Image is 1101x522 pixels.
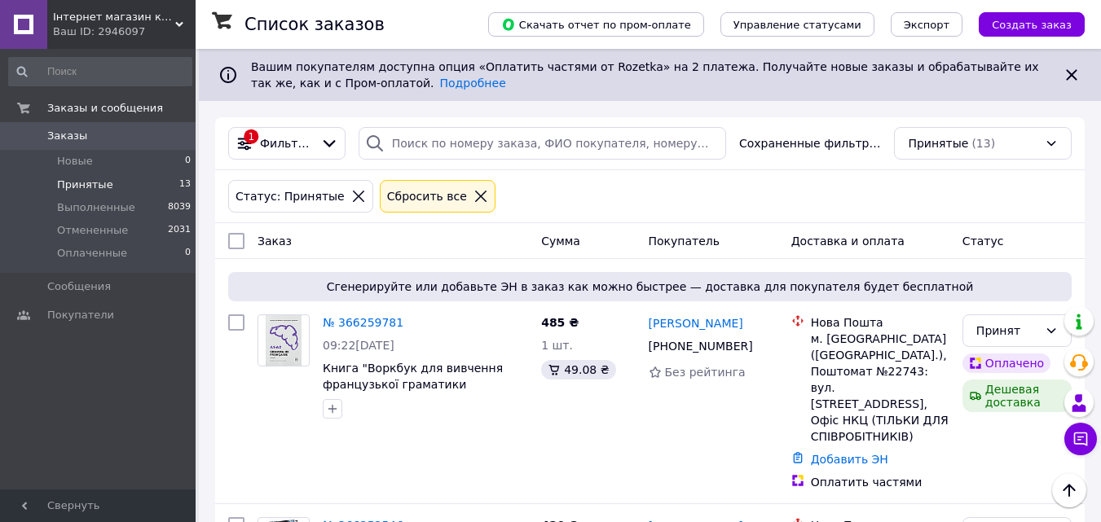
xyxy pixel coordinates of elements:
span: Экспорт [904,19,949,31]
div: Дешевая доставка [962,379,1072,412]
a: Фото товару [258,314,310,366]
button: Скачать отчет по пром-оплате [488,12,704,37]
a: Добавить ЭН [811,453,888,466]
span: Фильтры [260,135,314,151]
span: 13 [179,178,191,192]
span: 8039 [168,200,191,215]
div: 49.08 ₴ [541,360,615,379]
span: Сообщения [47,279,111,294]
span: Принятые [57,178,113,192]
input: Поиск по номеру заказа, ФИО покупателя, номеру телефона, Email, номеру накладной [359,127,726,160]
span: Управление статусами [733,19,861,31]
span: 1 шт. [541,339,573,352]
span: Отмененные [57,223,128,238]
span: Покупатели [47,308,114,322]
span: Заказы [47,129,87,143]
button: Управление статусами [720,12,874,37]
span: Сохраненные фильтры: [739,135,882,151]
span: Выполненные [57,200,135,215]
span: Вашим покупателям доступна опция «Оплатить частями от Rozetka» на 2 платежа. Получайте новые зака... [251,60,1039,90]
div: Нова Пошта [811,314,949,331]
span: 2031 [168,223,191,238]
span: Заказы и сообщения [47,101,163,116]
span: Оплаченные [57,246,127,261]
button: Чат с покупателем [1064,423,1097,455]
a: № 366259781 [323,316,403,329]
div: Оплачено [962,353,1050,373]
div: м. [GEOGRAPHIC_DATA] ([GEOGRAPHIC_DATA].), Поштомат №22743: вул. [STREET_ADDRESS], Офіс НКЦ (ТІЛЬ... [811,331,949,445]
button: Экспорт [891,12,962,37]
span: (13) [971,137,995,150]
div: Принят [976,322,1038,340]
div: [PHONE_NUMBER] [645,335,756,358]
div: Сбросить все [384,187,470,205]
span: 0 [185,246,191,261]
a: Книга "Воркбук для вивчення французької граматики GRAMMAIRE FRANÇAISE A1-A2" (978-014-016-789-0) ... [323,362,504,423]
a: [PERSON_NAME] [649,315,743,331]
span: Статус [962,235,1004,248]
span: 0 [185,154,191,169]
a: Подробнее [440,77,506,90]
img: Фото товару [266,315,302,366]
input: Поиск [8,57,192,86]
div: Статус: Принятые [232,187,348,205]
span: Новые [57,154,93,169]
span: Скачать отчет по пром-оплате [501,17,691,32]
span: Інтернет магазин книг book24 [53,10,175,24]
span: Принятые [908,135,968,151]
div: Ваш ID: 2946097 [53,24,196,39]
div: Оплатить частями [811,474,949,490]
span: Сумма [541,235,580,248]
h1: Список заказов [244,15,385,34]
a: Создать заказ [962,17,1085,30]
span: 485 ₴ [541,316,579,329]
span: Создать заказ [992,19,1072,31]
button: Наверх [1052,473,1086,507]
span: Заказ [258,235,292,248]
span: Покупатель [649,235,720,248]
span: Доставка и оплата [791,235,905,248]
span: Без рейтинга [665,366,746,379]
span: 09:22[DATE] [323,339,394,352]
span: Сгенерируйте или добавьте ЭН в заказ как можно быстрее — доставка для покупателя будет бесплатной [235,279,1065,295]
button: Создать заказ [979,12,1085,37]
